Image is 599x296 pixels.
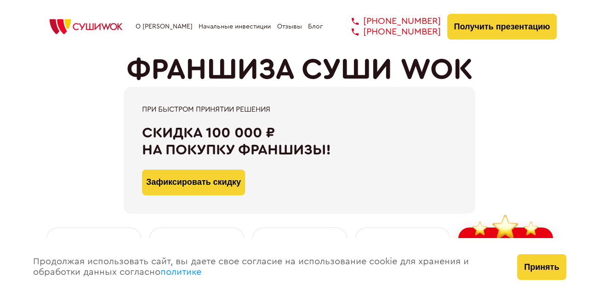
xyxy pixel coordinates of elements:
a: [PHONE_NUMBER] [338,16,441,27]
a: Блог [308,23,323,30]
a: [PHONE_NUMBER] [338,27,441,37]
div: Продолжая использовать сайт, вы даете свое согласие на использование cookie для хранения и обрабо... [24,238,508,296]
a: О [PERSON_NAME] [136,23,193,30]
button: Принять [517,254,566,280]
a: Начальные инвестиции [199,23,271,30]
a: Отзывы [277,23,302,30]
img: СУШИWOK [42,17,130,37]
div: При быстром принятии решения [142,105,457,114]
div: Скидка 100 000 ₽ на покупку франшизы! [142,125,457,159]
a: политике [160,268,201,277]
button: Зафиксировать скидку [142,170,245,195]
h1: ФРАНШИЗА СУШИ WOK [126,53,473,87]
button: Получить презентацию [447,14,557,40]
